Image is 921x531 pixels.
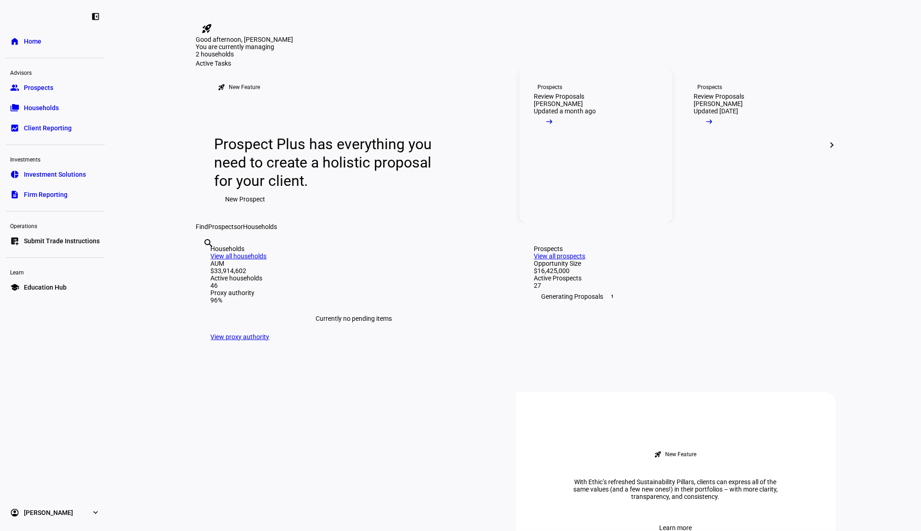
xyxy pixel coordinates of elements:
[211,274,497,282] div: Active households
[211,304,497,333] div: Currently no pending items
[694,93,745,100] div: Review Proposals
[91,508,100,517] eth-mat-symbol: expand_more
[211,245,497,252] div: Households
[226,190,266,208] span: New Prospect
[203,250,205,261] input: Enter name of prospect or household
[24,123,72,133] span: Client Reporting
[196,60,836,67] div: Active Tasks
[6,219,105,232] div: Operations
[538,84,563,91] div: Prospects
[24,83,53,92] span: Prospects
[694,100,743,107] div: [PERSON_NAME]
[6,99,105,117] a: folder_copyHouseholds
[196,36,836,43] div: Good afternoon, [PERSON_NAME]
[545,117,554,126] mat-icon: arrow_right_alt
[6,152,105,165] div: Investments
[211,296,497,304] div: 96%
[534,245,821,252] div: Prospects
[196,43,275,50] span: You are currently managing
[24,103,59,112] span: Households
[6,78,105,97] a: groupProspects
[534,274,821,282] div: Active Prospects
[243,223,277,230] span: Households
[6,165,105,184] a: pie_chartInvestment Solutions
[196,223,836,230] div: Find or
[534,252,586,260] a: View all prospects
[10,170,19,179] eth-mat-symbol: pie_chart
[24,190,68,199] span: Firm Reporting
[10,508,19,517] eth-mat-symbol: account_circle
[10,103,19,112] eth-mat-symbol: folder_copy
[10,37,19,46] eth-mat-symbol: home
[534,100,583,107] div: [PERSON_NAME]
[24,236,100,246] span: Submit Trade Instructions
[24,508,73,517] span: [PERSON_NAME]
[520,67,672,223] a: ProspectsReview Proposals[PERSON_NAME]Updated a month ago
[561,478,791,500] div: With Ethic’s refreshed Sustainability Pillars, clients can express all of the same values (and a ...
[826,140,837,151] mat-icon: chevron_right
[694,107,739,115] div: Updated [DATE]
[10,236,19,246] eth-mat-symbol: list_alt_add
[211,333,270,341] a: View proxy authority
[211,267,497,274] div: $33,914,602
[666,451,697,458] div: New Feature
[211,282,497,289] div: 46
[215,135,441,190] div: Prospect Plus has everything you need to create a holistic proposal for your client.
[534,260,821,267] div: Opportunity Size
[10,123,19,133] eth-mat-symbol: bid_landscape
[211,289,497,296] div: Proxy authority
[203,238,215,249] mat-icon: search
[679,67,832,223] a: ProspectsReview Proposals[PERSON_NAME]Updated [DATE]
[655,451,662,458] mat-icon: rocket_launch
[229,84,260,91] div: New Feature
[698,84,723,91] div: Prospects
[6,66,105,78] div: Advisors
[10,83,19,92] eth-mat-symbol: group
[6,185,105,204] a: descriptionFirm Reporting
[609,293,616,300] span: 1
[534,282,821,289] div: 27
[6,32,105,50] a: homeHome
[211,252,267,260] a: View all households
[534,93,585,100] div: Review Proposals
[10,283,19,292] eth-mat-symbol: school
[196,50,288,60] div: 2 households
[209,223,237,230] span: Prospects
[24,37,41,46] span: Home
[10,190,19,199] eth-mat-symbol: description
[215,190,277,208] button: New Prospect
[202,23,213,34] mat-icon: rocket_launch
[24,283,67,292] span: Education Hub
[6,265,105,278] div: Learn
[705,117,714,126] mat-icon: arrow_right_alt
[534,289,821,304] div: Generating Proposals
[534,267,821,274] div: $16,425,000
[6,119,105,137] a: bid_landscapeClient Reporting
[534,107,596,115] div: Updated a month ago
[91,12,100,21] eth-mat-symbol: left_panel_close
[24,170,86,179] span: Investment Solutions
[218,84,226,91] mat-icon: rocket_launch
[211,260,497,267] div: AUM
